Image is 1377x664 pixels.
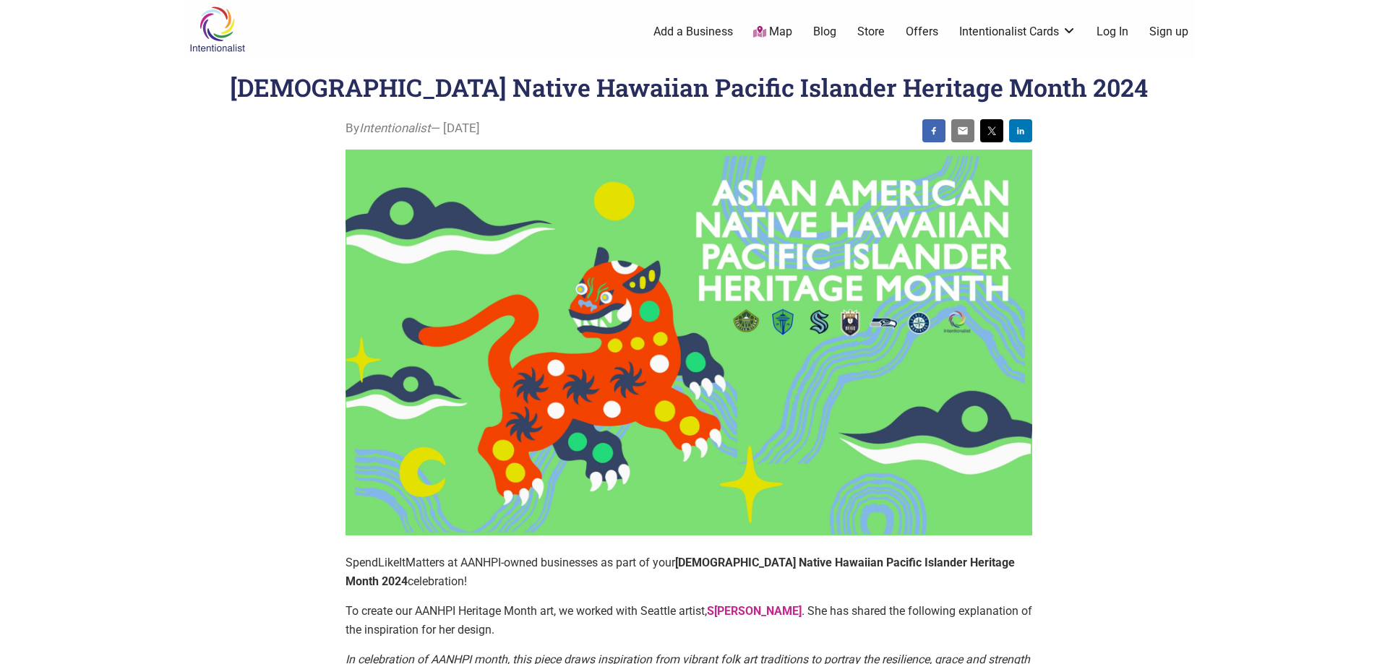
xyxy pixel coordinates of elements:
a: [PERSON_NAME] [714,604,802,618]
i: Intentionalist [359,121,431,135]
h1: [DEMOGRAPHIC_DATA] Native Hawaiian Pacific Islander Heritage Month 2024 [230,71,1148,103]
a: Add a Business [653,24,733,40]
a: Map [753,24,792,40]
a: Store [857,24,885,40]
img: AANHPI Heritage Month 2024 - 2560 x 1440 [346,150,1032,535]
a: S [707,604,714,618]
a: Sign up [1149,24,1188,40]
a: Intentionalist Cards [959,24,1076,40]
img: facebook sharing button [928,125,940,137]
img: linkedin sharing button [1015,125,1026,137]
img: twitter sharing button [986,125,998,137]
img: email sharing button [957,125,969,137]
a: Offers [906,24,938,40]
img: Intentionalist [183,6,252,53]
a: Log In [1097,24,1128,40]
a: Blog [813,24,836,40]
p: SpendLikeItMatters at AANHPI-owned businesses as part of your celebration! [346,553,1032,590]
strong: [DEMOGRAPHIC_DATA] Native Hawaiian Pacific Islander Heritage Month 2024 [346,556,1015,588]
span: By — [DATE] [346,119,480,138]
p: To create our AANHPI Heritage Month art, we worked with Seattle artist, . She has shared the foll... [346,602,1032,639]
